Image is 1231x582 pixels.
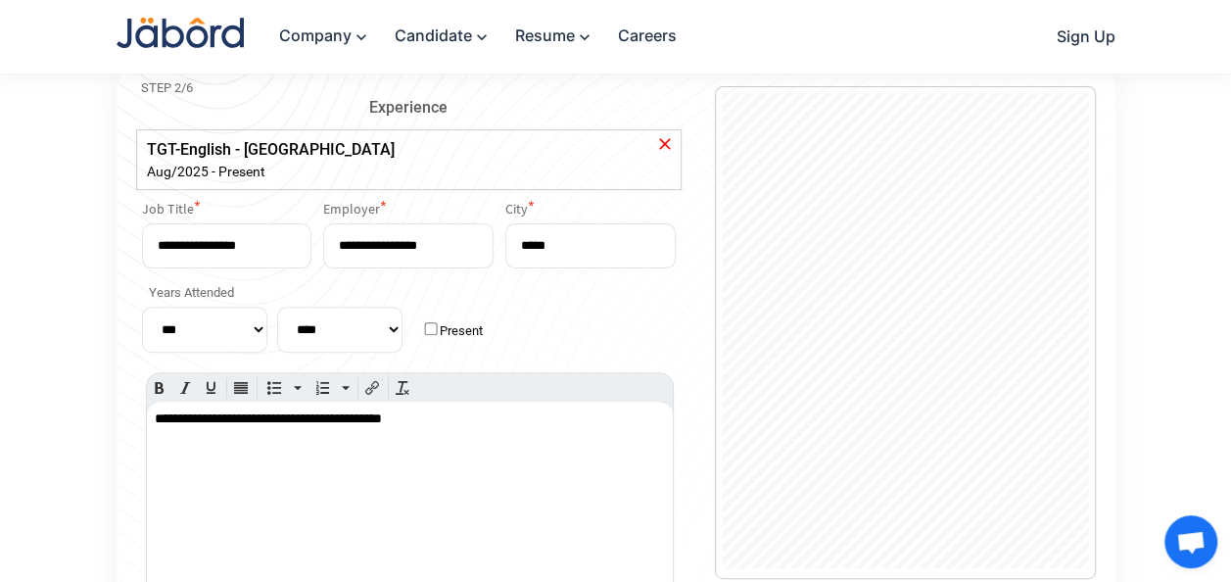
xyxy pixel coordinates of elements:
[655,132,679,156] mat-icon: close
[136,80,683,95] div: STEP 2/6
[230,377,254,399] div: Justify
[375,16,496,58] a: Candidate
[361,377,385,399] div: Insert/edit link
[117,18,244,48] img: Jabord
[200,377,223,399] div: Underline
[323,200,494,223] div: Employer
[422,322,483,338] div: Present
[472,27,496,47] mat-icon: keyboard_arrow_down
[149,377,172,399] div: Bold
[147,164,672,179] div: Aug/2025 - Present
[174,377,198,399] div: Italic
[147,140,672,164] div: TGT-English - [GEOGRAPHIC_DATA]
[308,377,355,399] div: Numbered list
[136,285,247,300] label: Years Attended
[1037,17,1115,57] a: Sign Up
[505,200,676,223] div: City
[1164,515,1217,568] div: Open chat
[496,16,598,58] a: Resume
[392,377,415,399] div: Clear formatting
[575,27,598,47] mat-icon: keyboard_arrow_down
[260,16,375,58] a: Company
[598,16,677,56] a: Careers
[260,377,307,399] div: Bullet list
[136,95,683,120] div: Experience
[142,200,312,223] div: Job Title
[352,27,375,47] mat-icon: keyboard_arrow_down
